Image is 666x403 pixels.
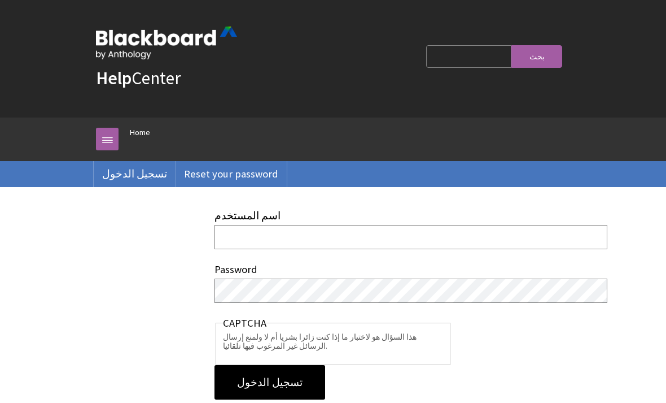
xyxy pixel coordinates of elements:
input: بحث [511,45,562,67]
input: تسجيل الدخول [214,365,325,400]
div: هذا السؤال هو لاختبار ما إذا كنت زائرا بشريا أم لا ولمنع إرسال الرسائل غير المرغوب فيها تلقائيا. [223,333,444,350]
label: Password [214,263,257,276]
legend: CAPTCHA [223,317,266,330]
strong: Help [96,67,132,89]
img: Blackboard by Anthology [96,27,237,59]
label: اسم المستخدم [214,209,281,222]
a: Home [130,125,150,140]
a: Reset your password [176,161,287,187]
a: HelpCenter [96,67,181,89]
a: تسجيل الدخول [94,161,176,187]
